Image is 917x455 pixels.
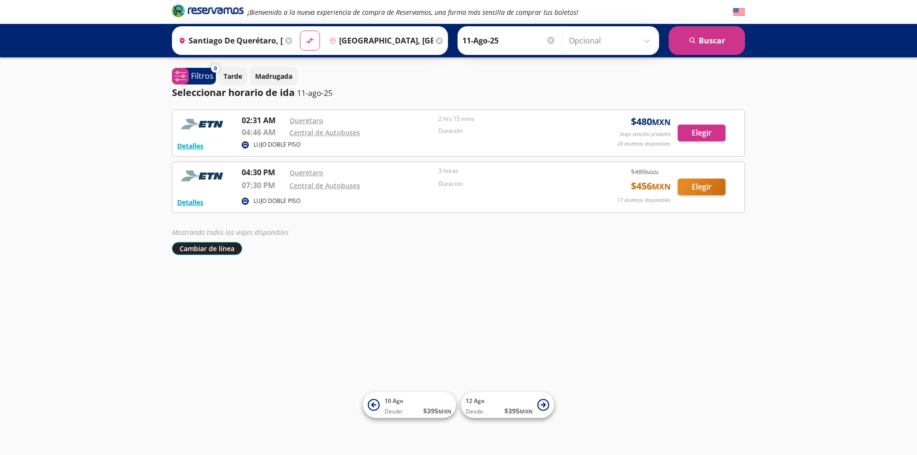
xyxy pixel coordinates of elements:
[172,3,244,21] a: Brand Logo
[289,181,360,190] a: Central de Autobuses
[652,117,671,127] small: MXN
[438,167,583,175] p: 3 horas
[254,140,300,149] p: LUJO DOBLE PISO
[172,3,244,18] i: Brand Logo
[423,406,451,416] span: $ 395
[569,29,654,53] input: Opcional
[617,196,671,204] p: 17 asientos disponibles
[678,125,725,141] button: Elegir
[254,197,300,205] p: LUJO DOBLE PISO
[289,168,323,177] a: Querétaro
[617,140,671,148] p: 28 asientos disponibles
[325,29,433,53] input: Buscar Destino
[669,26,745,55] button: Buscar
[175,29,283,53] input: Buscar Origen
[520,408,533,415] small: MXN
[384,397,403,405] span: 10 Ago
[172,242,242,255] button: Cambiar de línea
[678,179,725,195] button: Elegir
[218,67,247,85] button: Tarde
[461,392,554,418] button: 12 AgoDesde:$395MXN
[646,169,659,176] small: MXN
[177,197,203,207] button: Detalles
[177,141,203,151] button: Detalles
[466,407,484,416] span: Desde:
[438,115,583,123] p: 2 hrs 15 mins
[620,130,671,138] p: Viaje sencillo p/adulto
[733,6,745,18] button: English
[297,87,332,99] p: 11-ago-25
[631,167,659,177] span: $ 480
[631,179,671,193] span: $ 456
[289,116,323,125] a: Querétaro
[242,115,285,126] p: 02:31 AM
[242,180,285,191] p: 07:30 PM
[242,167,285,178] p: 04:30 PM
[224,71,242,81] p: Tarde
[384,407,403,416] span: Desde:
[363,392,456,418] button: 10 AgoDesde:$395MXN
[172,228,288,237] em: Mostrando todos los viajes disponibles
[242,127,285,138] p: 04:46 AM
[289,128,360,137] a: Central de Autobuses
[214,64,217,73] span: 0
[177,115,230,134] img: RESERVAMOS
[504,406,533,416] span: $ 395
[438,408,451,415] small: MXN
[177,167,230,186] img: RESERVAMOS
[438,127,583,135] p: Duración
[172,68,216,85] button: 0Filtros
[247,8,578,17] em: ¡Bienvenido a la nueva experiencia de compra de Reservamos, una forma más sencilla de comprar tus...
[631,115,671,129] span: $ 480
[462,29,556,53] input: Elegir Fecha
[652,181,671,192] small: MXN
[172,85,295,100] p: Seleccionar horario de ida
[250,67,298,85] button: Madrugada
[466,397,484,405] span: 12 Ago
[191,70,213,82] p: Filtros
[255,71,292,81] p: Madrugada
[438,180,583,188] p: Duración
